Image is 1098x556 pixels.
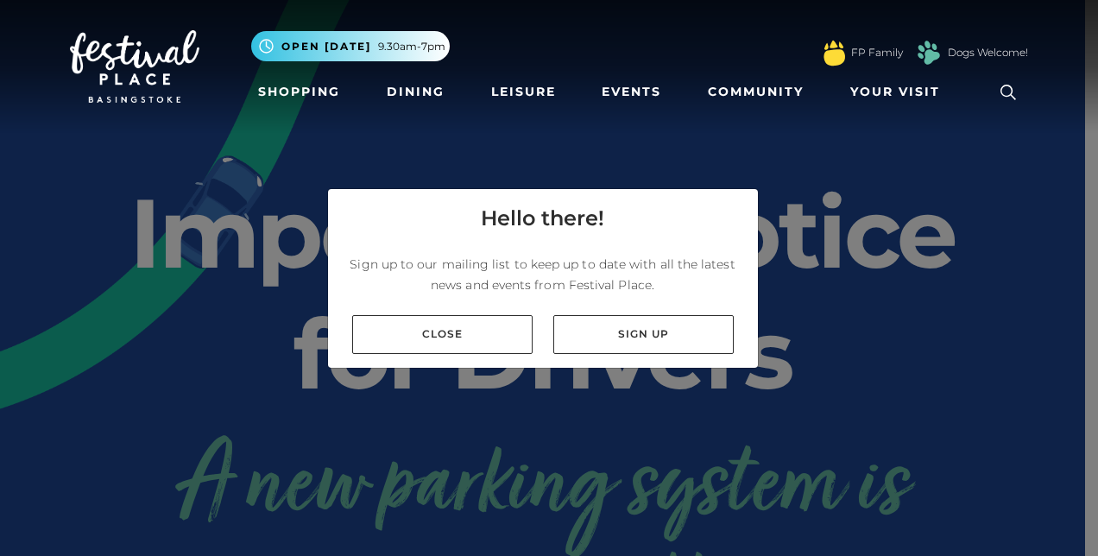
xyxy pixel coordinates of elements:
[595,76,668,108] a: Events
[251,76,347,108] a: Shopping
[380,76,451,108] a: Dining
[843,76,956,108] a: Your Visit
[251,31,450,61] button: Open [DATE] 9.30am-7pm
[70,30,199,103] img: Festival Place Logo
[342,254,744,295] p: Sign up to our mailing list to keep up to date with all the latest news and events from Festival ...
[481,203,604,234] h4: Hello there!
[701,76,811,108] a: Community
[352,315,533,354] a: Close
[851,45,903,60] a: FP Family
[553,315,734,354] a: Sign up
[281,39,371,54] span: Open [DATE]
[850,83,940,101] span: Your Visit
[378,39,445,54] span: 9.30am-7pm
[484,76,563,108] a: Leisure
[948,45,1028,60] a: Dogs Welcome!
